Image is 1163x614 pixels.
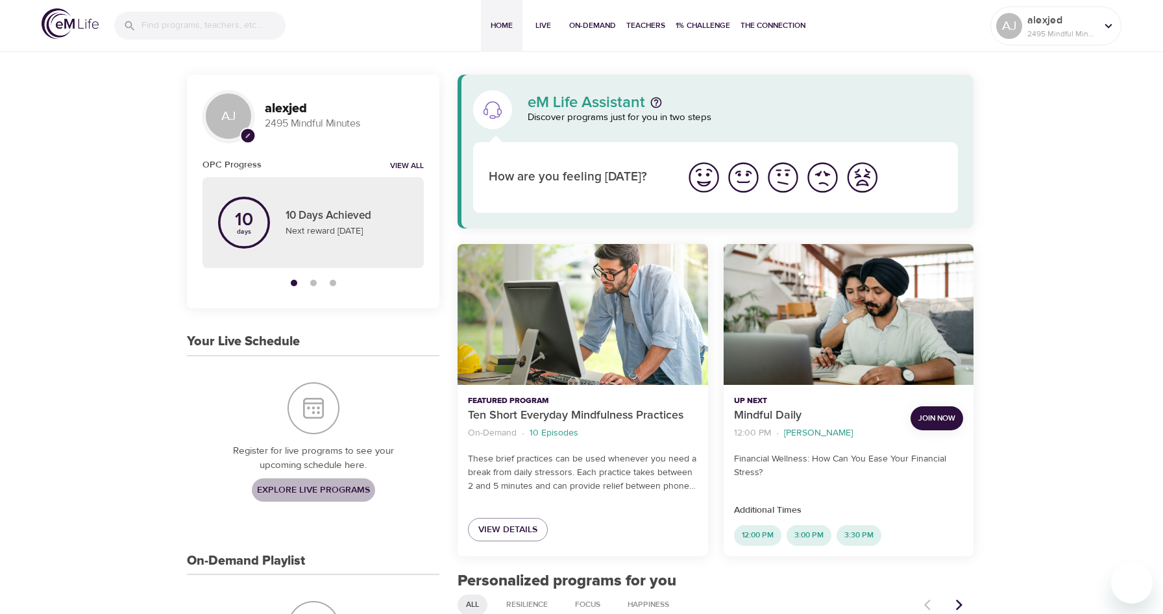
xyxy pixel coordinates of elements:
[486,19,517,32] span: Home
[530,426,578,440] p: 10 Episodes
[42,8,99,39] img: logo
[141,12,286,40] input: Find programs, teachers, etc...
[626,19,665,32] span: Teachers
[458,572,973,591] h2: Personalized programs for you
[390,161,424,172] a: View all notifications
[684,158,724,197] button: I'm feeling great
[202,90,254,142] div: AJ
[468,407,697,424] p: Ten Short Everyday Mindfulness Practices
[1111,562,1153,604] iframe: Button to launch messaging window
[734,525,781,546] div: 12:00 PM
[776,424,779,442] li: ·
[235,229,253,234] p: days
[734,424,900,442] nav: breadcrumb
[265,101,424,116] h3: alexjed
[458,599,487,610] span: All
[726,160,761,195] img: good
[837,525,881,546] div: 3:30 PM
[996,13,1022,39] div: AJ
[498,599,556,610] span: Resilience
[734,530,781,541] span: 12:00 PM
[620,599,677,610] span: Happiness
[837,530,881,541] span: 3:30 PM
[252,478,375,502] a: Explore Live Programs
[569,19,616,32] span: On-Demand
[468,395,697,407] p: Featured Program
[187,554,305,569] h3: On-Demand Playlist
[844,160,880,195] img: worst
[286,208,408,225] p: 10 Days Achieved
[734,452,963,480] p: Financial Wellness: How Can You Ease Your Financial Stress?
[1027,28,1096,40] p: 2495 Mindful Minutes
[468,518,548,542] a: View Details
[741,19,805,32] span: The Connection
[784,426,853,440] p: [PERSON_NAME]
[787,525,831,546] div: 3:00 PM
[803,158,842,197] button: I'm feeling bad
[468,426,517,440] p: On-Demand
[257,482,370,498] span: Explore Live Programs
[286,225,408,238] p: Next reward [DATE]
[187,334,300,349] h3: Your Live Schedule
[842,158,882,197] button: I'm feeling worst
[734,504,963,517] p: Additional Times
[202,158,262,172] h6: OPC Progress
[567,599,608,610] span: Focus
[763,158,803,197] button: I'm feeling ok
[734,407,900,424] p: Mindful Daily
[213,444,413,473] p: Register for live programs to see your upcoming schedule here.
[911,406,963,430] button: Join Now
[686,160,722,195] img: great
[765,160,801,195] img: ok
[522,424,524,442] li: ·
[724,244,973,385] button: Mindful Daily
[528,19,559,32] span: Live
[528,110,958,125] p: Discover programs just for you in two steps
[478,522,537,538] span: View Details
[235,211,253,229] p: 10
[787,530,831,541] span: 3:00 PM
[288,382,339,434] img: Your Live Schedule
[1027,12,1096,28] p: alexjed
[468,424,697,442] nav: breadcrumb
[528,95,645,110] p: eM Life Assistant
[676,19,730,32] span: 1% Challenge
[489,168,668,187] p: How are you feeling [DATE]?
[468,452,697,493] p: These brief practices can be used whenever you need a break from daily stressors. Each practice t...
[482,99,503,120] img: eM Life Assistant
[734,395,900,407] p: Up Next
[805,160,840,195] img: bad
[918,411,955,425] span: Join Now
[734,426,771,440] p: 12:00 PM
[265,116,424,131] p: 2495 Mindful Minutes
[724,158,763,197] button: I'm feeling good
[458,244,707,385] button: Ten Short Everyday Mindfulness Practices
